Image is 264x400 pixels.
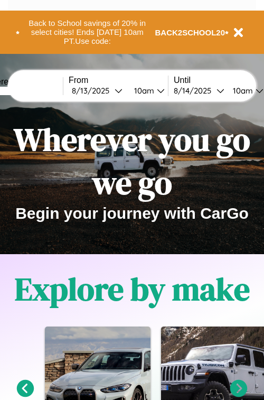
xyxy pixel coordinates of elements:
button: 10am [126,85,168,96]
b: BACK2SCHOOL20 [155,28,225,37]
h1: Explore by make [15,267,250,311]
div: 8 / 14 / 2025 [174,86,216,96]
div: 10am [129,86,157,96]
div: 8 / 13 / 2025 [72,86,115,96]
button: 8/13/2025 [69,85,126,96]
div: 10am [228,86,256,96]
button: Back to School savings of 20% in select cities! Ends [DATE] 10am PT.Use code: [20,16,155,49]
label: From [69,76,168,85]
